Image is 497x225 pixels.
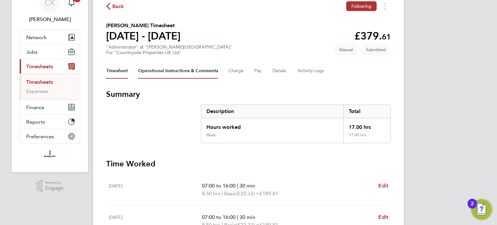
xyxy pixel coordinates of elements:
[351,3,371,9] span: Following
[343,132,391,143] div: 17.00 hrs
[378,213,388,221] a: Edit
[236,190,260,197] span: (£22.33) =
[20,115,80,129] button: Reports
[361,44,391,55] span: This timesheet is Submitted.
[26,133,54,140] span: Preferences
[471,204,474,212] div: 2
[19,16,80,23] span: Cian Kavanagh
[260,190,278,197] span: £189.81
[36,180,64,192] a: Powered byEngage
[202,190,220,197] span: 8.50 hrs
[272,63,287,79] button: Details
[19,150,80,161] a: Go to home page
[106,29,181,42] h1: [DATE] - [DATE]
[106,2,124,10] button: Back
[343,105,391,118] div: Total
[106,44,232,55] div: "Administrator" at "[PERSON_NAME][GEOGRAPHIC_DATA]"
[239,214,255,220] span: 30 min
[20,73,80,100] div: Timesheets
[26,63,53,70] span: Timesheets
[298,63,325,79] button: Activity Logs
[26,88,48,94] a: Expenses
[237,214,238,220] span: |
[20,30,80,44] button: Network
[26,34,47,40] span: Network
[378,182,388,190] a: Edit
[201,105,343,118] div: Description
[20,129,80,143] button: Preferences
[106,159,391,169] h3: Time Worked
[382,32,391,41] span: 61
[222,190,223,197] span: |
[109,182,202,197] div: [DATE]
[26,79,53,85] a: Timesheets
[201,118,343,132] div: Hours worked
[20,100,80,114] button: Finance
[206,132,216,138] div: Basic
[202,183,236,189] span: 07:00 to 16:00
[237,183,238,189] span: |
[20,45,80,59] button: Jobs
[106,63,128,79] button: Timesheet
[138,63,218,79] button: Operational Instructions & Comments
[106,22,181,29] h2: [PERSON_NAME] Timesheet
[202,214,236,220] span: 07:00 to 16:00
[45,186,63,191] span: Engage
[228,63,244,79] button: Charge
[378,214,388,220] span: Edit
[106,89,391,99] h3: Summary
[201,105,391,143] div: Summary
[45,180,63,186] span: Powered by
[20,59,80,73] button: Timesheets
[378,183,388,189] span: Edit
[26,119,45,125] span: Reports
[334,44,358,55] span: This timesheet was manually created.
[343,118,391,132] div: 17.00 hrs
[112,3,124,10] span: Back
[224,190,236,197] span: Basic
[346,1,377,11] button: Following
[106,50,232,55] div: For "Countryside Properties UK Ltd"
[471,199,492,220] button: Open Resource Center, 2 new notifications
[354,30,391,42] app-decimal: £379.
[26,49,38,55] span: Jobs
[42,150,57,161] img: madigangill-logo-retina.png
[26,104,44,110] span: Finance
[379,1,391,11] button: Timesheets Menu
[239,183,255,189] span: 30 min
[254,63,262,79] button: Pay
